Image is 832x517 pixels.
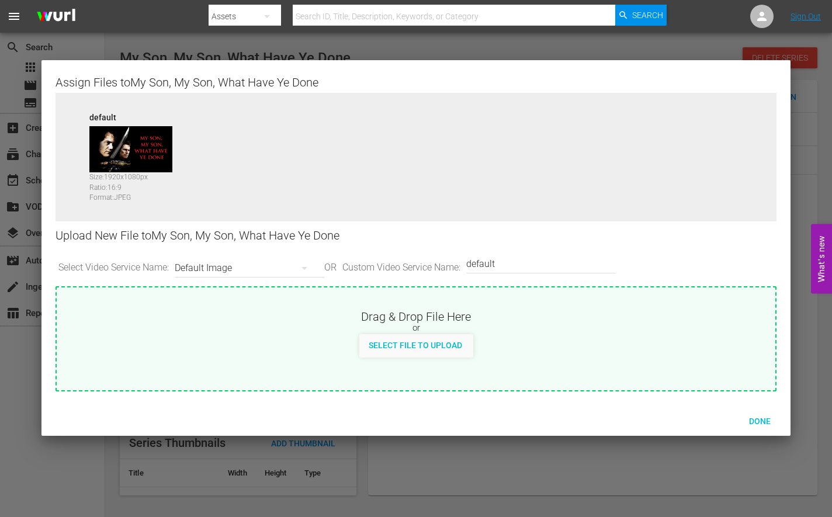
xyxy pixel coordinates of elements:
[321,261,339,275] span: OR
[339,261,463,275] span: Custom Video Service Name:
[28,3,84,30] img: ans4CAIJ8jUAAAAAAAAAAAAAAAAAAAAAAAAgQb4GAAAAAAAAAAAAAAAAAAAAAAAAJMjXAAAAAAAAAAAAAAAAAAAAAAAAgAT5G...
[56,74,776,88] div: Assign Files to My Son, My Son, What Have Ye Done
[359,334,472,355] button: Select File to Upload
[56,221,776,250] div: Upload New File to My Son, My Son, What Have Ye Done
[56,261,172,275] span: Select Video Service Name:
[734,410,786,431] button: Done
[632,5,663,26] span: Search
[615,5,667,26] button: Search
[740,417,780,426] span: Done
[89,126,172,173] img: 56792004-default_v1.jpg
[89,172,183,197] div: Size: 1920 x 1080 px Ratio: 16:9 Format: JPEG
[811,224,832,293] button: Open Feedback Widget
[57,322,775,334] div: or
[359,341,472,350] span: Select File to Upload
[175,252,318,284] div: Default Image
[57,308,775,322] div: Drag & Drop File Here
[7,9,21,23] span: menu
[791,12,821,21] a: Sign Out
[89,112,183,120] div: default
